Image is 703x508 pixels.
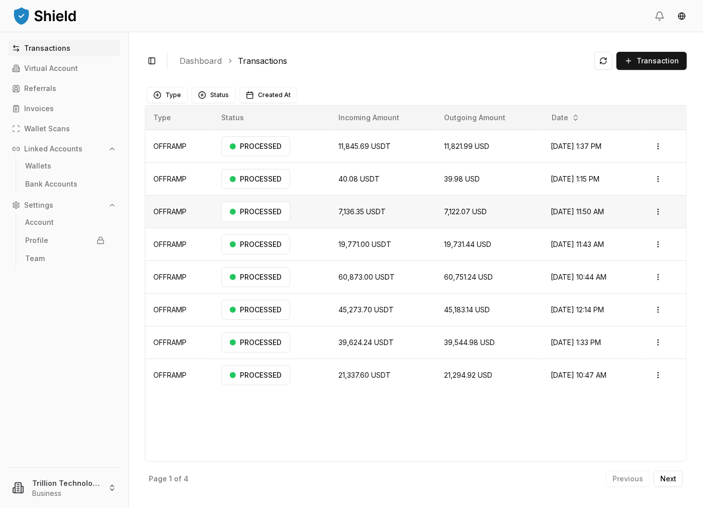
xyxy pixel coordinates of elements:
span: [DATE] 1:33 PM [551,338,601,347]
p: Invoices [24,105,54,112]
span: [DATE] 1:15 PM [551,175,600,183]
p: Bank Accounts [25,181,77,188]
a: Transactions [8,40,120,56]
span: 7,122.07 USD [445,207,487,216]
p: Business [32,488,100,498]
span: 7,136.35 USDT [338,207,386,216]
p: Profile [25,237,48,244]
img: ShieldPay Logo [12,6,77,26]
button: Date [548,110,584,126]
button: Type [147,87,188,103]
td: OFFRAMP [145,261,213,293]
span: 11,821.99 USD [445,142,490,150]
p: Next [660,475,676,482]
span: [DATE] 1:37 PM [551,142,602,150]
button: Status [192,87,235,103]
th: Incoming Amount [330,106,436,130]
p: Transactions [24,45,70,52]
div: PROCESSED [221,267,290,287]
p: Team [25,255,45,262]
td: OFFRAMP [145,162,213,195]
button: Transaction [617,52,687,70]
a: Dashboard [180,55,222,67]
button: Linked Accounts [8,141,120,157]
p: Referrals [24,85,56,92]
span: [DATE] 10:47 AM [551,371,607,379]
div: PROCESSED [221,332,290,353]
p: 4 [184,475,189,482]
a: Wallet Scans [8,121,120,137]
span: 21,337.60 USDT [338,371,391,379]
a: Wallets [21,158,109,174]
a: Bank Accounts [21,176,109,192]
div: PROCESSED [221,234,290,255]
div: PROCESSED [221,169,290,189]
span: 21,294.92 USD [445,371,493,379]
p: Page [149,475,167,482]
nav: breadcrumb [180,55,586,67]
span: 39.98 USD [445,175,480,183]
span: 19,731.44 USD [445,240,492,248]
span: [DATE] 10:44 AM [551,273,607,281]
span: 39,544.98 USD [445,338,495,347]
button: Next [654,471,683,487]
p: Wallet Scans [24,125,70,132]
button: Trillion Technologies and Trading LLCBusiness [4,472,124,504]
span: 39,624.24 USDT [338,338,394,347]
span: 40.08 USDT [338,175,380,183]
td: OFFRAMP [145,359,213,391]
a: Transactions [238,55,287,67]
span: [DATE] 11:43 AM [551,240,604,248]
td: OFFRAMP [145,293,213,326]
td: OFFRAMP [145,228,213,261]
th: Outgoing Amount [436,106,543,130]
p: Linked Accounts [24,145,82,152]
div: PROCESSED [221,300,290,320]
span: [DATE] 11:50 AM [551,207,604,216]
th: Status [213,106,330,130]
div: PROCESSED [221,136,290,156]
td: OFFRAMP [145,130,213,162]
span: Transaction [637,56,679,66]
div: PROCESSED [221,202,290,222]
p: Trillion Technologies and Trading LLC [32,478,100,488]
span: 45,273.70 USDT [338,305,394,314]
p: Account [25,219,54,226]
span: [DATE] 12:14 PM [551,305,604,314]
span: 60,873.00 USDT [338,273,395,281]
p: 1 [169,475,172,482]
span: Created At [258,91,291,99]
p: Wallets [25,162,51,170]
p: Virtual Account [24,65,78,72]
a: Virtual Account [8,60,120,76]
button: Settings [8,197,120,213]
a: Invoices [8,101,120,117]
div: PROCESSED [221,365,290,385]
p: Settings [24,202,53,209]
th: Type [145,106,213,130]
td: OFFRAMP [145,195,213,228]
span: 19,771.00 USDT [338,240,391,248]
span: 11,845.69 USDT [338,142,391,150]
a: Referrals [8,80,120,97]
span: 45,183.14 USD [445,305,490,314]
button: Created At [239,87,297,103]
span: 60,751.24 USD [445,273,493,281]
a: Profile [21,232,109,248]
a: Account [21,214,109,230]
a: Team [21,250,109,267]
p: of [174,475,182,482]
td: OFFRAMP [145,326,213,359]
